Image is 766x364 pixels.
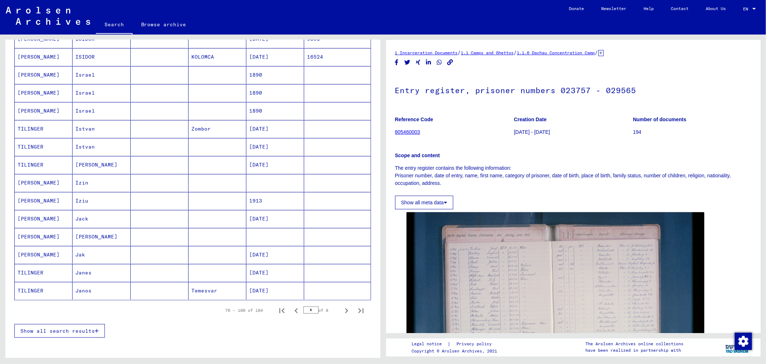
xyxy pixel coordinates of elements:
[446,58,454,67] button: Copy link
[246,264,304,282] mat-cell: [DATE]
[246,102,304,120] mat-cell: 1890
[514,117,547,122] b: Creation Date
[73,192,130,210] mat-cell: Iziu
[20,328,95,334] span: Show all search results
[15,192,73,210] mat-cell: [PERSON_NAME]
[412,340,500,348] div: |
[15,282,73,300] mat-cell: TILINGER
[15,246,73,264] mat-cell: [PERSON_NAME]
[275,303,289,318] button: First page
[73,174,130,192] mat-cell: Izin
[395,117,433,122] b: Reference Code
[226,307,263,314] div: 76 – 100 of 184
[414,58,422,67] button: Share on Xing
[246,156,304,174] mat-cell: [DATE]
[339,303,354,318] button: Next page
[354,303,368,318] button: Last page
[73,246,130,264] mat-cell: Jak
[458,49,461,56] span: /
[735,333,752,350] img: Change consent
[395,74,752,105] h1: Entry register, prisoner numbers 023757 - 029565
[436,58,443,67] button: Share on WhatsApp
[73,138,130,156] mat-cell: Istvan
[412,340,447,348] a: Legal notice
[133,16,195,33] a: Browse archive
[73,156,130,174] mat-cell: [PERSON_NAME]
[15,102,73,120] mat-cell: [PERSON_NAME]
[73,264,130,282] mat-cell: Janes
[73,228,130,246] mat-cell: [PERSON_NAME]
[15,138,73,156] mat-cell: TILINGER
[393,58,400,67] button: Share on Facebook
[246,138,304,156] mat-cell: [DATE]
[585,347,683,354] p: have been realized in partnership with
[246,48,304,66] mat-cell: [DATE]
[15,228,73,246] mat-cell: [PERSON_NAME]
[73,210,130,228] mat-cell: Jack
[246,282,304,300] mat-cell: [DATE]
[15,174,73,192] mat-cell: [PERSON_NAME]
[743,6,751,12] span: EN
[15,264,73,282] mat-cell: TILINGER
[6,7,90,25] img: Arolsen_neg.svg
[412,348,500,354] p: Copyright © Arolsen Archives, 2021
[303,307,339,314] div: of 8
[724,338,751,356] img: yv_logo.png
[96,16,133,35] a: Search
[189,120,246,138] mat-cell: Zombor
[246,84,304,102] mat-cell: 1890
[246,246,304,264] mat-cell: [DATE]
[73,120,130,138] mat-cell: Istvan
[451,340,500,348] a: Privacy policy
[15,48,73,66] mat-cell: [PERSON_NAME]
[304,48,370,66] mat-cell: 16524
[395,196,453,209] button: Show all meta data
[73,282,130,300] mat-cell: Janos
[517,50,595,55] a: 1.1.6 Dachau Concentration Camp
[246,120,304,138] mat-cell: [DATE]
[246,192,304,210] mat-cell: 1913
[395,153,440,158] b: Scope and content
[395,164,752,187] p: The entry register contains the following information: Prisoner number, date of entry, name, firs...
[395,50,458,55] a: 1 Incarceration Documents
[633,128,752,136] p: 194
[73,66,130,84] mat-cell: Israel
[15,120,73,138] mat-cell: TILINGER
[15,66,73,84] mat-cell: [PERSON_NAME]
[461,50,514,55] a: 1.1 Camps and Ghettos
[585,341,683,347] p: The Arolsen Archives online collections
[595,49,598,56] span: /
[189,48,246,66] mat-cell: KOLOMCA
[633,117,687,122] b: Number of documents
[15,84,73,102] mat-cell: [PERSON_NAME]
[425,58,432,67] button: Share on LinkedIn
[395,129,420,135] a: 805460003
[15,156,73,174] mat-cell: TILINGER
[14,324,105,338] button: Show all search results
[514,49,517,56] span: /
[73,48,130,66] mat-cell: ISIDOR
[15,210,73,228] mat-cell: [PERSON_NAME]
[514,128,632,136] p: [DATE] - [DATE]
[246,66,304,84] mat-cell: 1890
[246,210,304,228] mat-cell: [DATE]
[289,303,303,318] button: Previous page
[73,84,130,102] mat-cell: Israel
[404,58,411,67] button: Share on Twitter
[73,102,130,120] mat-cell: Israel
[189,282,246,300] mat-cell: Temesvar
